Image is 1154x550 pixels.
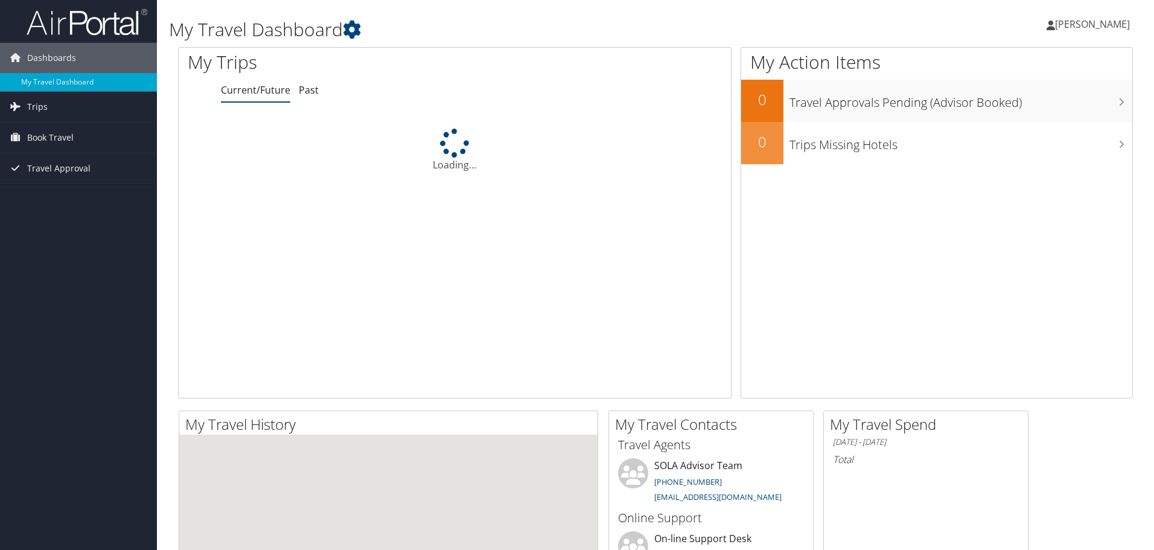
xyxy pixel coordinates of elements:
a: Current/Future [221,83,290,97]
a: [PERSON_NAME] [1047,6,1142,42]
img: airportal-logo.png [27,8,147,36]
div: Loading... [179,129,731,172]
a: 0Travel Approvals Pending (Advisor Booked) [741,80,1132,122]
h6: [DATE] - [DATE] [833,436,1019,448]
h2: 0 [741,132,783,152]
a: Past [299,83,319,97]
h3: Online Support [618,510,804,526]
h2: My Travel History [185,414,598,435]
h1: My Trips [188,50,492,75]
h2: 0 [741,89,783,110]
a: [EMAIL_ADDRESS][DOMAIN_NAME] [654,491,782,502]
h2: My Travel Spend [830,414,1028,435]
h1: My Action Items [741,50,1132,75]
span: Dashboards [27,43,76,73]
span: [PERSON_NAME] [1055,18,1130,31]
h3: Travel Agents [618,436,804,453]
h3: Trips Missing Hotels [789,130,1132,153]
h1: My Travel Dashboard [169,17,818,42]
span: Book Travel [27,123,74,153]
li: SOLA Advisor Team [612,458,810,508]
span: Travel Approval [27,153,91,184]
h3: Travel Approvals Pending (Advisor Booked) [789,88,1132,111]
a: 0Trips Missing Hotels [741,122,1132,164]
a: [PHONE_NUMBER] [654,476,722,487]
h6: Total [833,453,1019,466]
span: Trips [27,92,48,122]
h2: My Travel Contacts [615,414,813,435]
